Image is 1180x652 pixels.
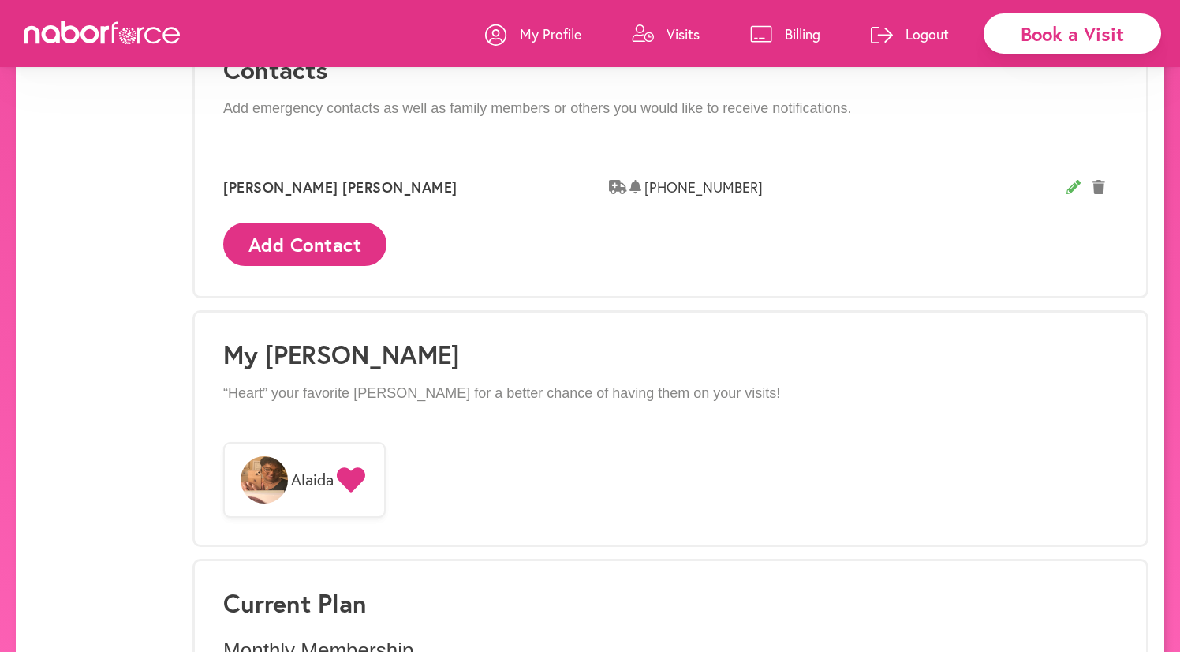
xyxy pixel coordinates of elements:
[520,24,581,43] p: My Profile
[644,179,1066,197] span: [PHONE_NUMBER]
[871,10,949,58] a: Logout
[223,100,1118,118] p: Add emergency contacts as well as family members or others you would like to receive notifications.
[223,339,1118,369] h1: My [PERSON_NAME]
[485,10,581,58] a: My Profile
[291,470,334,489] span: Alaida
[984,13,1161,54] div: Book a Visit
[223,179,609,197] span: [PERSON_NAME] [PERSON_NAME]
[223,385,1118,403] p: “Heart” your favorite [PERSON_NAME] for a better chance of having them on your visits!
[241,456,288,504] img: K6gKoe8pR0aEWkoWOJTI
[223,588,1118,618] h3: Current Plan
[750,10,820,58] a: Billing
[785,24,820,43] p: Billing
[223,223,386,266] button: Add Contact
[667,24,700,43] p: Visits
[906,24,949,43] p: Logout
[223,54,1118,84] h3: Contacts
[632,10,700,58] a: Visits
